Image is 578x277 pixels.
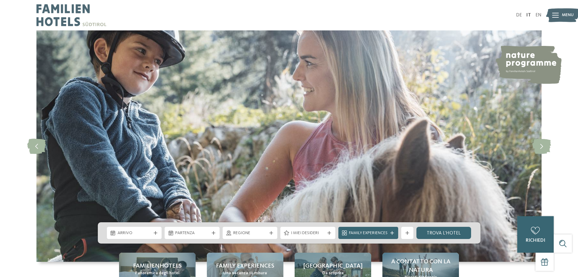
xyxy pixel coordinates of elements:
span: Partenza [175,230,209,236]
span: Arrivo [118,230,151,236]
span: Da scoprire [322,270,344,276]
span: Familienhotels [133,262,182,270]
span: [GEOGRAPHIC_DATA] [303,262,363,270]
a: EN [535,13,542,18]
span: Una vacanza su misura [223,270,267,276]
span: Regione [233,230,267,236]
img: Family hotel Alto Adige: the happy family places! [36,30,542,262]
a: IT [526,13,531,18]
a: DE [516,13,522,18]
a: richiedi [517,216,554,253]
span: Menu [562,12,574,18]
a: trova l’hotel [416,227,471,239]
img: nature programme by Familienhotels Südtirol [495,46,562,84]
span: Family Experiences [349,230,388,236]
span: A contatto con la natura [388,258,453,275]
span: I miei desideri [291,230,325,236]
span: Panoramica degli hotel [135,270,180,276]
span: richiedi [526,238,545,243]
span: Family experiences [216,262,274,270]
